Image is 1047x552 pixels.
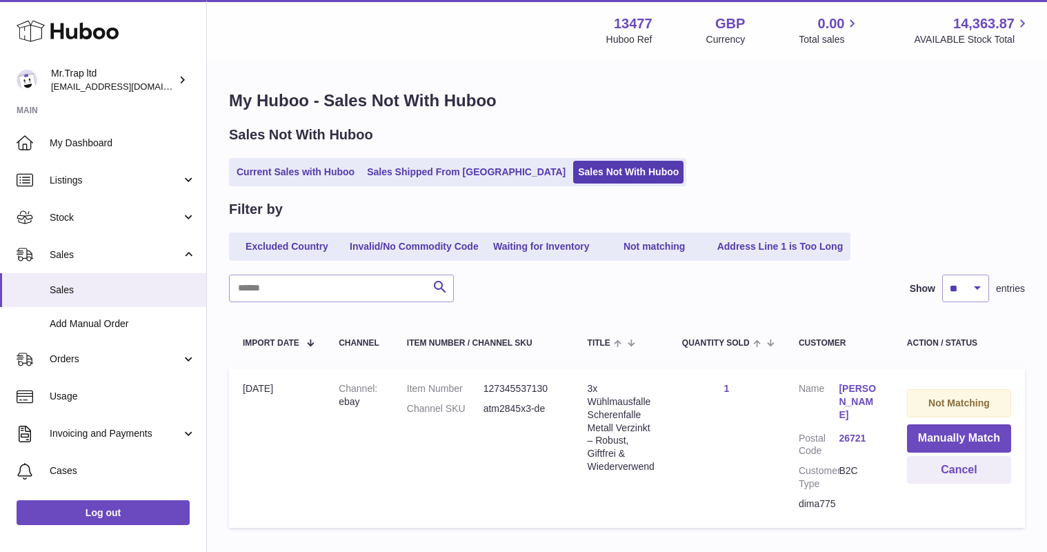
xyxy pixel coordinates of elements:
[907,424,1011,453] button: Manually Match
[839,382,879,422] a: [PERSON_NAME]
[229,368,325,528] td: [DATE]
[606,33,652,46] div: Huboo Ref
[799,33,860,46] span: Total sales
[50,137,196,150] span: My Dashboard
[599,235,710,258] a: Not matching
[996,282,1025,295] span: entries
[724,383,729,394] a: 1
[818,14,845,33] span: 0.00
[50,353,181,366] span: Orders
[229,200,283,219] h2: Filter by
[799,14,860,46] a: 0.00 Total sales
[799,382,839,425] dt: Name
[614,14,652,33] strong: 13477
[914,33,1030,46] span: AVAILABLE Stock Total
[839,464,879,491] dd: B2C
[51,67,175,93] div: Mr.Trap ltd
[339,383,377,394] strong: Channel
[51,81,203,92] span: [EMAIL_ADDRESS][DOMAIN_NAME]
[839,432,879,445] a: 26721
[573,161,684,184] a: Sales Not With Huboo
[50,427,181,440] span: Invoicing and Payments
[50,284,196,297] span: Sales
[17,70,37,90] img: office@grabacz.eu
[706,33,746,46] div: Currency
[50,317,196,331] span: Add Manual Order
[712,235,848,258] a: Address Line 1 is Too Long
[914,14,1030,46] a: 14,363.87 AVAILABLE Stock Total
[588,382,655,473] div: 3x Wühlmausfalle Scherenfalle Metall Verzinkt – Robust, Giftfrei & Wiederverwend
[229,126,373,144] h2: Sales Not With Huboo
[910,282,935,295] label: Show
[483,402,560,415] dd: atm2845x3-de
[407,382,483,395] dt: Item Number
[799,339,879,348] div: Customer
[907,456,1011,484] button: Cancel
[50,174,181,187] span: Listings
[799,497,879,511] div: dima775
[232,235,342,258] a: Excluded Country
[50,464,196,477] span: Cases
[588,339,610,348] span: Title
[799,432,839,458] dt: Postal Code
[953,14,1015,33] span: 14,363.87
[715,14,745,33] strong: GBP
[799,464,839,491] dt: Customer Type
[928,397,990,408] strong: Not Matching
[229,90,1025,112] h1: My Huboo - Sales Not With Huboo
[50,390,196,403] span: Usage
[50,248,181,262] span: Sales
[243,339,299,348] span: Import date
[483,382,560,395] dd: 127345537130
[907,339,1011,348] div: Action / Status
[345,235,483,258] a: Invalid/No Commodity Code
[339,382,379,408] div: ebay
[682,339,750,348] span: Quantity Sold
[50,211,181,224] span: Stock
[486,235,597,258] a: Waiting for Inventory
[362,161,570,184] a: Sales Shipped From [GEOGRAPHIC_DATA]
[407,339,560,348] div: Item Number / Channel SKU
[407,402,483,415] dt: Channel SKU
[17,500,190,525] a: Log out
[339,339,379,348] div: Channel
[232,161,359,184] a: Current Sales with Huboo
